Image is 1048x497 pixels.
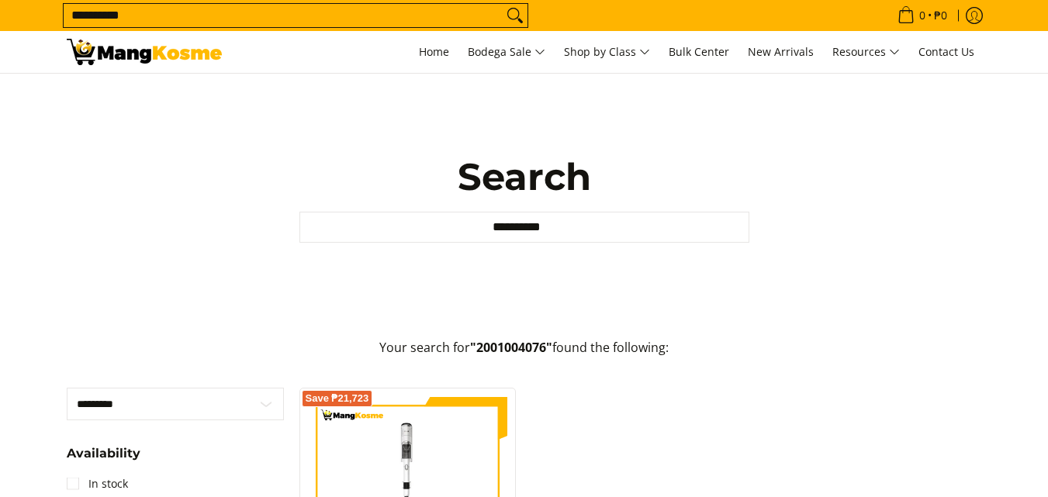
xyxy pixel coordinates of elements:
a: In stock [67,471,128,496]
span: Save ₱21,723 [306,394,369,403]
a: Contact Us [911,31,982,73]
button: Search [503,4,527,27]
a: Shop by Class [556,31,658,73]
span: Bodega Sale [468,43,545,62]
img: Search: 1 result found for &quot;2001004076&quot; | Mang Kosme [67,39,222,65]
summary: Open [67,447,140,471]
span: Resources [832,43,900,62]
h1: Search [299,154,749,200]
span: • [893,7,952,24]
span: Home [419,44,449,59]
a: Bulk Center [661,31,737,73]
span: Availability [67,447,140,460]
strong: "2001004076" [470,339,552,356]
span: ₱0 [932,10,949,21]
span: 0 [917,10,928,21]
span: Shop by Class [564,43,650,62]
nav: Main Menu [237,31,982,73]
p: Your search for found the following: [67,338,982,373]
a: Home [411,31,457,73]
span: Contact Us [918,44,974,59]
a: Bodega Sale [460,31,553,73]
span: New Arrivals [748,44,814,59]
a: Resources [825,31,908,73]
span: Bulk Center [669,44,729,59]
a: New Arrivals [740,31,821,73]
